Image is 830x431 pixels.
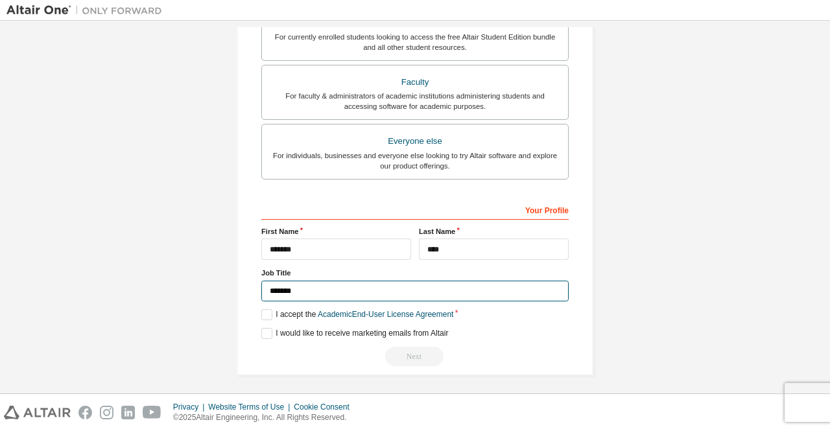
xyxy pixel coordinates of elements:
div: Faculty [270,73,560,91]
p: © 2025 Altair Engineering, Inc. All Rights Reserved. [173,412,357,423]
label: I would like to receive marketing emails from Altair [261,328,448,339]
label: Last Name [419,226,569,237]
div: For individuals, businesses and everyone else looking to try Altair software and explore our prod... [270,150,560,171]
div: Your Profile [261,199,569,220]
div: Read and acccept EULA to continue [261,347,569,366]
label: I accept the [261,309,453,320]
div: Privacy [173,402,208,412]
a: Academic End-User License Agreement [318,310,453,319]
div: Cookie Consent [294,402,357,412]
img: youtube.svg [143,406,161,419]
label: Job Title [261,268,569,278]
div: For faculty & administrators of academic institutions administering students and accessing softwa... [270,91,560,111]
div: Everyone else [270,132,560,150]
label: First Name [261,226,411,237]
img: facebook.svg [78,406,92,419]
img: Altair One [6,4,169,17]
div: For currently enrolled students looking to access the free Altair Student Edition bundle and all ... [270,32,560,52]
div: Website Terms of Use [208,402,294,412]
img: instagram.svg [100,406,113,419]
img: altair_logo.svg [4,406,71,419]
img: linkedin.svg [121,406,135,419]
